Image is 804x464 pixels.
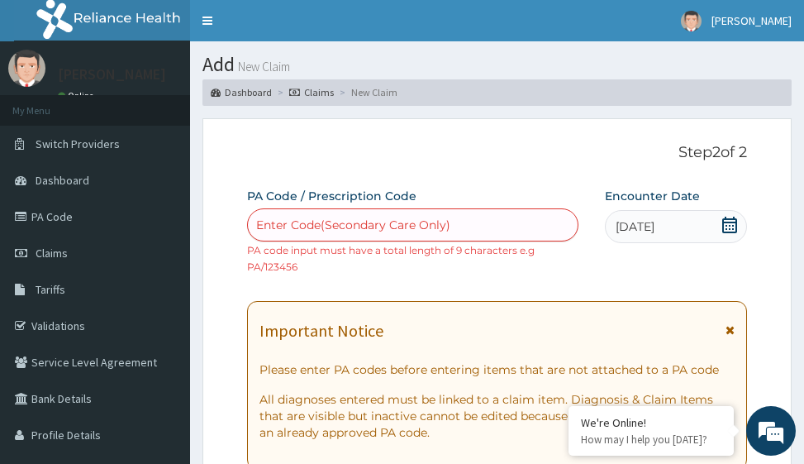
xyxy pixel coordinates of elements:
a: Claims [289,85,334,99]
p: How may I help you today? [581,433,721,447]
small: New Claim [235,60,290,73]
p: Please enter PA codes before entering items that are not attached to a PA code [259,361,734,378]
p: [PERSON_NAME] [58,67,166,82]
small: PA code input must have a total length of 9 characters e.g PA/123456 [247,244,535,273]
span: [DATE] [616,218,654,235]
label: Encounter Date [605,188,700,204]
h1: Important Notice [259,322,383,340]
span: Tariffs [36,282,65,297]
img: User Image [8,50,45,87]
img: User Image [681,11,702,31]
h1: Add [202,54,792,75]
p: Step 2 of 2 [247,144,746,162]
p: All diagnoses entered must be linked to a claim item. Diagnosis & Claim Items that are visible bu... [259,391,734,441]
span: Switch Providers [36,136,120,151]
div: We're Online! [581,415,721,430]
div: Enter Code(Secondary Care Only) [256,217,450,233]
span: [PERSON_NAME] [711,13,792,28]
span: Claims [36,246,68,261]
a: Online [58,90,98,102]
span: Dashboard [36,173,89,188]
li: New Claim [335,85,397,99]
label: PA Code / Prescription Code [247,188,416,204]
a: Dashboard [211,85,272,99]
